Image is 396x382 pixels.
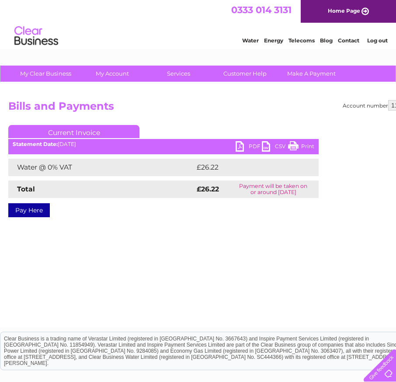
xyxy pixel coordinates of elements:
[288,141,314,154] a: Print
[8,159,195,176] td: Water @ 0% VAT
[288,37,315,44] a: Telecoms
[262,141,288,154] a: CSV
[17,185,35,193] strong: Total
[228,181,319,198] td: Payment will be taken on or around [DATE]
[242,37,259,44] a: Water
[197,185,219,193] strong: £26.22
[8,141,319,147] div: [DATE]
[13,141,58,147] b: Statement Date:
[264,37,283,44] a: Energy
[76,66,148,82] a: My Account
[195,159,301,176] td: £26.22
[338,37,359,44] a: Contact
[8,203,50,217] a: Pay Here
[8,125,139,138] a: Current Invoice
[209,66,281,82] a: Customer Help
[236,141,262,154] a: PDF
[10,66,82,82] a: My Clear Business
[275,66,347,82] a: Make A Payment
[231,4,292,15] a: 0333 014 3131
[142,66,215,82] a: Services
[367,37,388,44] a: Log out
[14,23,59,49] img: logo.png
[320,37,333,44] a: Blog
